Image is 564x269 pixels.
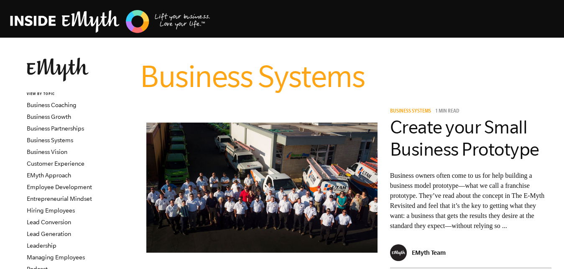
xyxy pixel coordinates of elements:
[140,58,558,95] h1: Business Systems
[27,195,92,202] a: Entrepreneurial Mindset
[27,160,84,167] a: Customer Experience
[27,207,75,214] a: Hiring Employees
[412,249,446,256] p: EMyth Team
[10,9,211,34] img: EMyth Business Coaching
[27,102,77,108] a: Business Coaching
[27,58,89,82] img: EMyth
[522,229,564,269] iframe: Chat Widget
[27,149,67,155] a: Business Vision
[27,231,71,237] a: Lead Generation
[27,113,71,120] a: Business Growth
[435,109,459,115] p: 1 min read
[390,109,431,115] span: Business Systems
[27,172,71,179] a: EMyth Approach
[27,92,128,97] h6: VIEW BY TOPIC
[390,171,551,231] p: Business owners often come to us for help building a business model prototype—what we call a fran...
[146,123,378,253] img: business model prototype
[27,219,71,225] a: Lead Conversion
[27,242,56,249] a: Leadership
[390,244,407,261] img: EMyth Team - EMyth
[27,184,92,190] a: Employee Development
[390,109,434,115] a: Business Systems
[27,137,73,143] a: Business Systems
[390,117,539,159] a: Create your Small Business Prototype
[27,125,84,132] a: Business Partnerships
[27,254,85,261] a: Managing Employees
